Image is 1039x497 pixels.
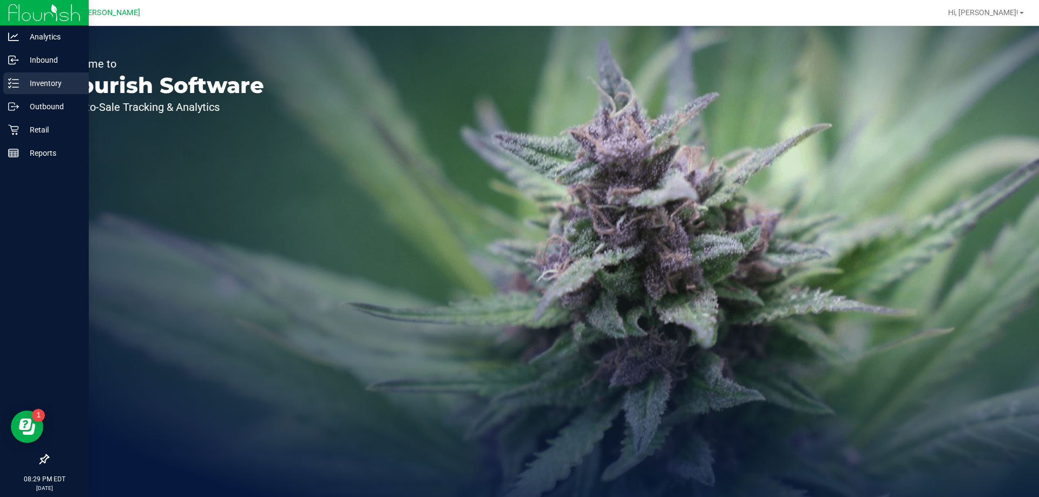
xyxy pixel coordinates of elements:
[948,8,1018,17] span: Hi, [PERSON_NAME]!
[11,410,43,443] iframe: Resource center
[8,124,19,135] inline-svg: Retail
[5,474,84,484] p: 08:29 PM EDT
[58,75,264,96] p: Flourish Software
[19,147,84,160] p: Reports
[58,102,264,112] p: Seed-to-Sale Tracking & Analytics
[81,8,140,17] span: [PERSON_NAME]
[8,148,19,158] inline-svg: Reports
[8,78,19,89] inline-svg: Inventory
[5,484,84,492] p: [DATE]
[19,123,84,136] p: Retail
[19,54,84,67] p: Inbound
[19,30,84,43] p: Analytics
[8,101,19,112] inline-svg: Outbound
[32,409,45,422] iframe: Resource center unread badge
[19,77,84,90] p: Inventory
[8,55,19,65] inline-svg: Inbound
[19,100,84,113] p: Outbound
[58,58,264,69] p: Welcome to
[8,31,19,42] inline-svg: Analytics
